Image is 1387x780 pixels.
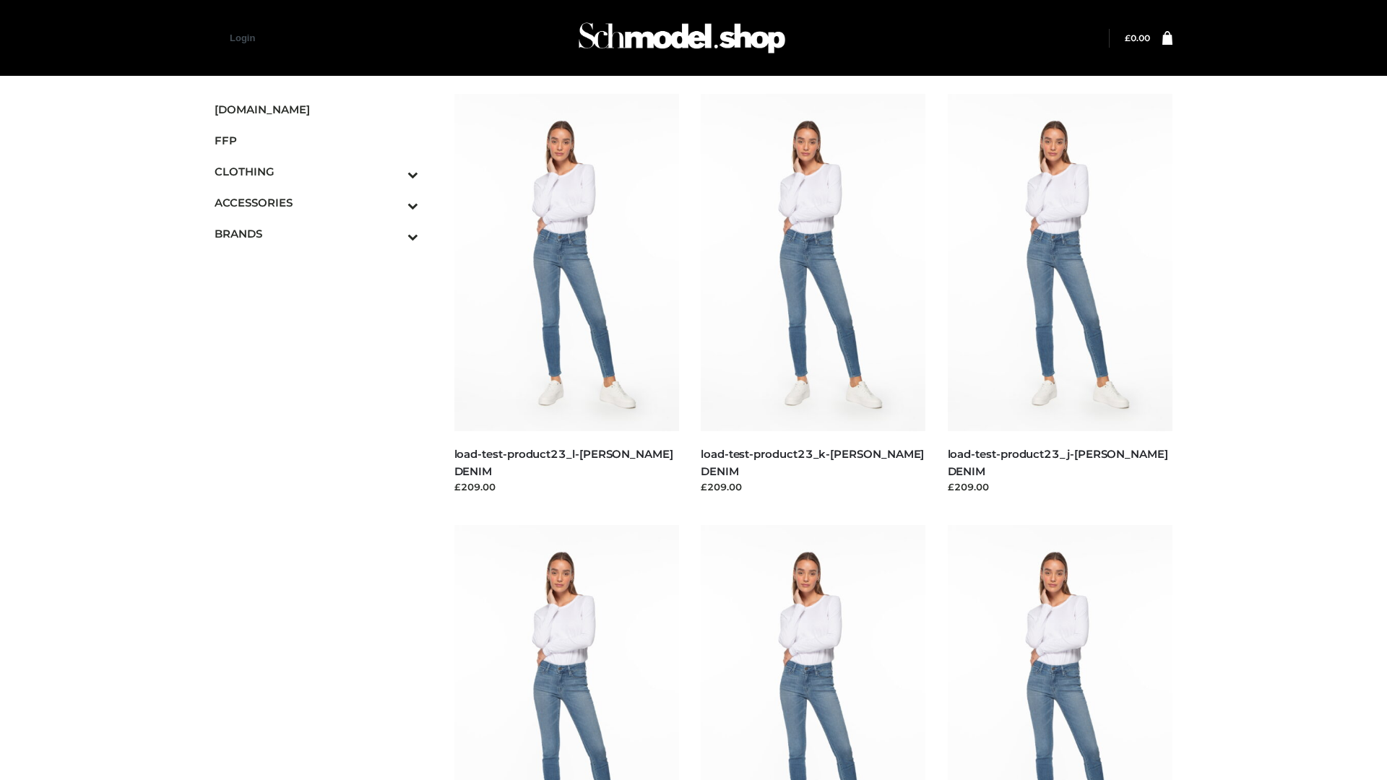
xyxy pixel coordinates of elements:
div: £209.00 [454,480,680,494]
span: [DOMAIN_NAME] [215,101,418,118]
span: FFP [215,132,418,149]
a: FFP [215,125,418,156]
a: load-test-product23_k-[PERSON_NAME] DENIM [701,447,924,477]
button: Toggle Submenu [368,218,418,249]
span: £ [1125,32,1131,43]
span: CLOTHING [215,163,418,180]
button: Toggle Submenu [368,187,418,218]
button: Toggle Submenu [368,156,418,187]
a: BRANDSToggle Submenu [215,218,418,249]
div: £209.00 [701,480,926,494]
div: £209.00 [948,480,1173,494]
a: CLOTHINGToggle Submenu [215,156,418,187]
a: load-test-product23_l-[PERSON_NAME] DENIM [454,447,673,477]
span: ACCESSORIES [215,194,418,211]
a: [DOMAIN_NAME] [215,94,418,125]
a: load-test-product23_j-[PERSON_NAME] DENIM [948,447,1168,477]
a: £0.00 [1125,32,1150,43]
a: Login [230,32,255,43]
span: BRANDS [215,225,418,242]
img: Schmodel Admin 964 [574,9,790,66]
bdi: 0.00 [1125,32,1150,43]
a: ACCESSORIESToggle Submenu [215,187,418,218]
